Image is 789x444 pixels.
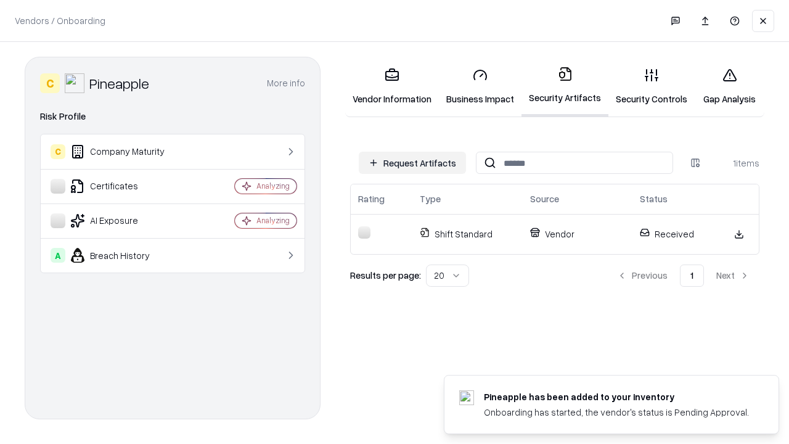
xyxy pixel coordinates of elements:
[40,109,305,124] div: Risk Profile
[521,57,608,117] a: Security Artifacts
[267,72,305,94] button: More info
[256,215,290,226] div: Analyzing
[256,181,290,191] div: Analyzing
[710,157,759,170] div: 1 items
[695,58,764,115] a: Gap Analysis
[89,73,149,93] div: Pineapple
[640,192,668,205] div: Status
[51,213,198,228] div: AI Exposure
[359,152,466,174] button: Request Artifacts
[530,192,559,205] div: Source
[51,144,198,159] div: Company Maturity
[420,192,441,205] div: Type
[345,58,439,115] a: Vendor Information
[459,390,474,405] img: pineappleenergy.com
[680,265,704,287] button: 1
[40,73,60,93] div: C
[51,248,65,263] div: A
[640,228,712,240] p: Received
[358,192,385,205] div: Rating
[420,228,515,240] p: Shift Standard
[15,14,105,27] p: Vendors / Onboarding
[51,144,65,159] div: C
[439,58,521,115] a: Business Impact
[484,406,749,419] div: Onboarding has started, the vendor's status is Pending Approval.
[530,228,625,240] p: Vendor
[65,73,84,93] img: Pineapple
[484,390,749,403] div: Pineapple has been added to your inventory
[51,179,198,194] div: Certificates
[350,269,421,282] p: Results per page:
[51,248,198,263] div: Breach History
[607,265,759,287] nav: pagination
[608,58,695,115] a: Security Controls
